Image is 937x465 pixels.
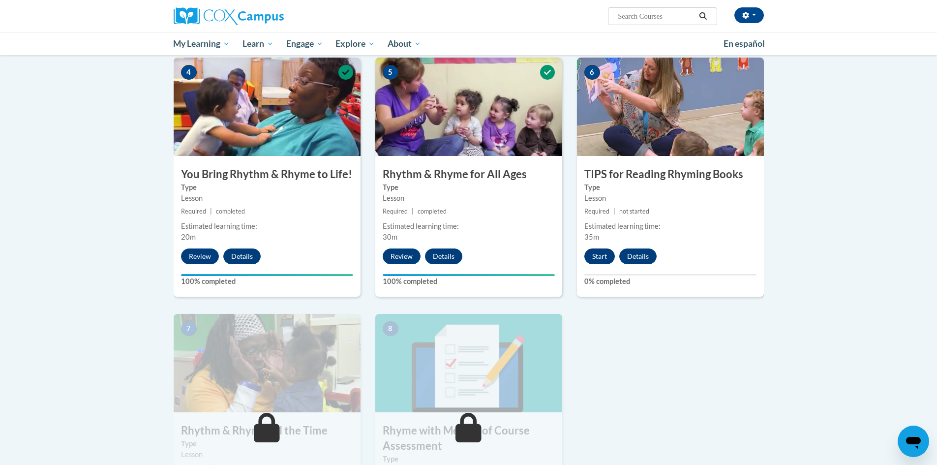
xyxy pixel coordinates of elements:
div: Estimated learning time: [383,221,555,232]
span: 8 [383,321,398,336]
div: Main menu [159,32,779,55]
button: Account Settings [734,7,764,23]
span: | [210,208,212,215]
span: Required [181,208,206,215]
img: Course Image [174,58,361,156]
span: Engage [286,38,323,50]
h3: You Bring Rhythm & Rhyme to Life! [174,167,361,182]
span: 6 [584,65,600,80]
a: About [381,32,427,55]
div: Lesson [181,449,353,460]
span: About [388,38,421,50]
label: 100% completed [181,276,353,287]
span: My Learning [173,38,230,50]
span: Learn [242,38,273,50]
a: My Learning [167,32,237,55]
label: 100% completed [383,276,555,287]
span: 7 [181,321,197,336]
span: 20m [181,233,196,241]
h3: TIPS for Reading Rhyming Books [577,167,764,182]
div: Lesson [181,193,353,204]
span: 30m [383,233,397,241]
span: | [613,208,615,215]
button: Start [584,248,615,264]
h3: Rhyme with Me End of Course Assessment [375,423,562,454]
span: Required [383,208,408,215]
label: Type [584,182,756,193]
button: Details [619,248,657,264]
div: Your progress [383,274,555,276]
span: Required [584,208,609,215]
a: Explore [329,32,381,55]
img: Course Image [375,314,562,412]
h3: Rhythm & Rhyme All the Time [174,423,361,438]
label: Type [383,454,555,465]
span: | [412,208,414,215]
img: Course Image [174,314,361,412]
div: Lesson [584,193,756,204]
label: Type [181,182,353,193]
button: Review [181,248,219,264]
span: En español [724,38,765,49]
label: 0% completed [584,276,756,287]
button: Details [425,248,462,264]
div: Lesson [383,193,555,204]
span: completed [418,208,447,215]
span: 4 [181,65,197,80]
a: Cox Campus [174,7,361,25]
span: Explore [335,38,375,50]
a: Learn [236,32,280,55]
button: Search [695,10,710,22]
input: Search Courses [617,10,695,22]
h3: Rhythm & Rhyme for All Ages [375,167,562,182]
a: Engage [280,32,330,55]
img: Course Image [577,58,764,156]
button: Review [383,248,421,264]
div: Estimated learning time: [181,221,353,232]
span: 35m [584,233,599,241]
div: Estimated learning time: [584,221,756,232]
img: Course Image [375,58,562,156]
img: Cox Campus [174,7,284,25]
span: 5 [383,65,398,80]
div: Your progress [181,274,353,276]
span: completed [216,208,245,215]
a: En español [717,33,771,54]
span: not started [619,208,649,215]
label: Type [181,438,353,449]
iframe: Button to launch messaging window [898,426,929,457]
label: Type [383,182,555,193]
button: Details [223,248,261,264]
